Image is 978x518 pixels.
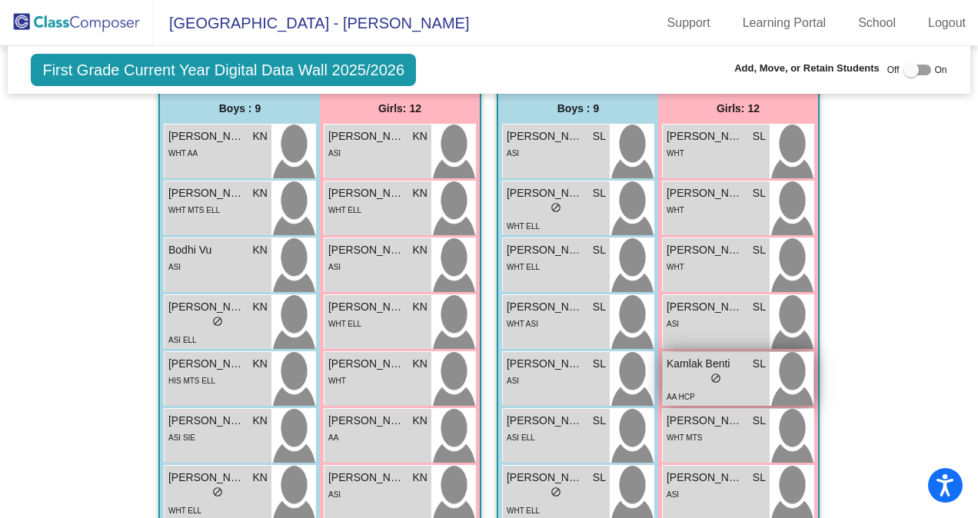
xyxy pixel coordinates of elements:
[328,263,341,271] span: ASI
[593,128,606,144] span: SL
[667,490,679,499] span: ASI
[593,470,606,486] span: SL
[551,486,561,497] span: do_not_disturb_alt
[328,185,405,201] span: [PERSON_NAME]
[328,149,341,158] span: ASI
[507,222,540,231] span: WHT ELL
[658,93,818,124] div: Girls: 12
[667,185,743,201] span: [PERSON_NAME]
[730,11,839,35] a: Learning Portal
[168,185,245,201] span: [PERSON_NAME]
[753,299,766,315] span: SL
[168,263,181,271] span: ASI
[667,393,695,401] span: AA HCP
[593,185,606,201] span: SL
[753,128,766,144] span: SL
[328,299,405,315] span: [PERSON_NAME]
[753,413,766,429] span: SL
[31,54,416,86] span: First Grade Current Year Digital Data Wall 2025/2026
[667,242,743,258] span: [PERSON_NAME]
[551,202,561,213] span: do_not_disturb_alt
[168,356,245,372] span: [PERSON_NAME] [PERSON_NAME]
[413,299,427,315] span: KN
[212,486,223,497] span: do_not_disturb_alt
[507,299,584,315] span: [PERSON_NAME]
[507,470,584,486] span: [PERSON_NAME]
[253,413,268,429] span: KN
[253,242,268,258] span: KN
[253,128,268,144] span: KN
[320,93,480,124] div: Girls: 12
[593,413,606,429] span: SL
[753,470,766,486] span: SL
[328,470,405,486] span: [PERSON_NAME]
[753,242,766,258] span: SL
[328,128,405,144] span: [PERSON_NAME]
[168,377,215,385] span: HIS MTS ELL
[710,373,721,384] span: do_not_disturb_alt
[413,185,427,201] span: KN
[667,433,702,442] span: WHT MTS
[328,490,341,499] span: ASI
[212,316,223,327] span: do_not_disturb_alt
[507,149,519,158] span: ASI
[667,128,743,144] span: [PERSON_NAME] [PERSON_NAME]
[253,356,268,372] span: KN
[168,413,245,429] span: [PERSON_NAME]
[498,93,658,124] div: Boys : 9
[507,433,535,442] span: ASI ELL
[667,320,679,328] span: ASI
[168,470,245,486] span: [PERSON_NAME]
[253,470,268,486] span: KN
[168,128,245,144] span: [PERSON_NAME] [PERSON_NAME]
[667,149,684,158] span: WHT
[168,433,195,442] span: ASI SIE
[507,506,540,515] span: WHT ELL
[328,377,346,385] span: WHT
[168,299,245,315] span: [PERSON_NAME]
[328,320,361,328] span: WHT ELL
[507,377,519,385] span: ASI
[160,93,320,124] div: Boys : 9
[507,185,584,201] span: [PERSON_NAME]
[168,149,198,158] span: WHT AA
[413,128,427,144] span: KN
[168,242,245,258] span: Bodhi Vu
[328,356,405,372] span: [PERSON_NAME]
[253,185,268,201] span: KN
[667,413,743,429] span: [PERSON_NAME]
[593,356,606,372] span: SL
[667,206,684,214] span: WHT
[507,263,540,271] span: WHT ELL
[413,413,427,429] span: KN
[154,11,469,35] span: [GEOGRAPHIC_DATA] - [PERSON_NAME]
[168,336,197,344] span: ASI ELL
[253,299,268,315] span: KN
[846,11,908,35] a: School
[328,206,361,214] span: WHT ELL
[667,263,684,271] span: WHT
[753,356,766,372] span: SL
[168,206,220,214] span: WHT MTS ELL
[667,470,743,486] span: [PERSON_NAME] Allu
[413,470,427,486] span: KN
[887,63,900,77] span: Off
[328,433,338,442] span: AA
[168,506,201,515] span: WHT ELL
[667,299,743,315] span: [PERSON_NAME]
[413,242,427,258] span: KN
[734,61,880,76] span: Add, Move, or Retain Students
[593,242,606,258] span: SL
[507,356,584,372] span: [PERSON_NAME]
[507,413,584,429] span: [PERSON_NAME]
[507,242,584,258] span: [PERSON_NAME]
[667,356,743,372] span: Kamlak Benti
[593,299,606,315] span: SL
[507,320,538,328] span: WHT ASI
[328,242,405,258] span: [PERSON_NAME]
[328,413,405,429] span: [PERSON_NAME]
[507,128,584,144] span: [PERSON_NAME]
[935,63,947,77] span: On
[413,356,427,372] span: KN
[753,185,766,201] span: SL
